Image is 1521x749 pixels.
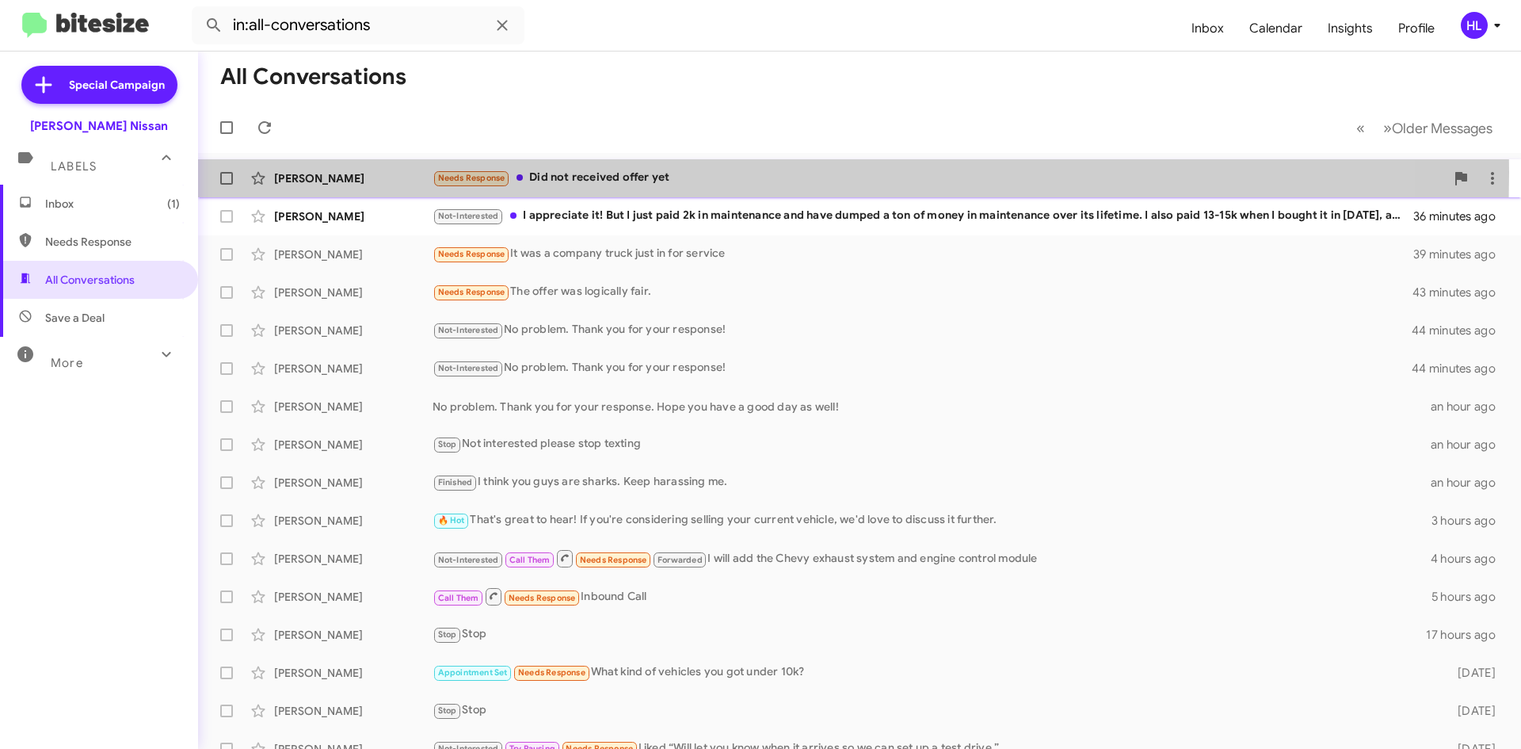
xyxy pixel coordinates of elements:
div: No problem. Thank you for your response. Hope you have a good day as well! [433,399,1431,415]
a: Calendar [1237,6,1315,52]
nav: Page navigation example [1348,112,1502,144]
div: [PERSON_NAME] [274,627,433,643]
div: [PERSON_NAME] [274,285,433,300]
div: [PERSON_NAME] [274,246,433,262]
h1: All Conversations [220,64,406,90]
span: Not-Interested [438,555,499,565]
a: Inbox [1179,6,1237,52]
a: Profile [1386,6,1447,52]
button: Previous [1347,112,1374,144]
div: 36 minutes ago [1413,208,1508,224]
div: It was a company truck just in for service [433,245,1413,263]
span: « [1356,118,1365,138]
div: No problem. Thank you for your response! [433,359,1413,377]
div: That's great to hear! If you're considering selling your current vehicle, we'd love to discuss it... [433,511,1431,529]
span: Needs Response [438,173,505,183]
a: Insights [1315,6,1386,52]
div: I appreciate it! But I just paid 2k in maintenance and have dumped a ton of money in maintenance ... [433,207,1413,225]
div: Not interested please stop texting [433,435,1431,453]
span: Not-Interested [438,363,499,373]
div: [PERSON_NAME] [274,551,433,567]
span: Needs Response [580,555,647,565]
input: Search [192,6,524,44]
span: Older Messages [1392,120,1492,137]
a: Special Campaign [21,66,177,104]
span: » [1383,118,1392,138]
div: [PERSON_NAME] [274,399,433,415]
div: What kind of vehicles you got under 10k? [433,663,1432,682]
div: [PERSON_NAME] [274,513,433,529]
div: 44 minutes ago [1413,323,1508,338]
span: Inbox [45,196,180,212]
div: [PERSON_NAME] [274,589,433,605]
div: 44 minutes ago [1413,361,1508,376]
div: [PERSON_NAME] Nissan [30,118,168,134]
div: 5 hours ago [1431,589,1508,605]
div: I will add the Chevy exhaust system and engine control module [433,548,1431,568]
div: Stop [433,625,1426,644]
span: Needs Response [438,287,505,297]
div: [PERSON_NAME] [274,170,433,186]
span: Stop [438,439,457,449]
div: Inbound Call [433,587,1431,606]
button: HL [1447,12,1504,39]
div: 3 hours ago [1431,513,1508,529]
span: Not-Interested [438,211,499,221]
span: Stop [438,629,457,640]
div: 43 minutes ago [1413,285,1508,300]
span: Needs Response [518,667,585,678]
div: an hour ago [1431,437,1508,453]
span: Needs Response [438,249,505,259]
span: 🔥 Hot [438,515,465,525]
div: HL [1461,12,1488,39]
span: Needs Response [45,234,180,250]
div: 4 hours ago [1431,551,1508,567]
span: More [51,356,83,370]
div: I think you guys are sharks. Keep harassing me. [433,473,1431,491]
div: [PERSON_NAME] [274,361,433,376]
div: No problem. Thank you for your response! [433,321,1413,339]
button: Next [1374,112,1502,144]
div: [PERSON_NAME] [274,665,433,681]
div: an hour ago [1431,475,1508,491]
div: Did not received offer yet [433,169,1445,187]
span: Needs Response [509,593,576,603]
span: Finished [438,477,473,487]
span: Stop [438,705,457,716]
div: [PERSON_NAME] [274,208,433,224]
div: 39 minutes ago [1413,246,1508,262]
span: Labels [51,159,97,174]
div: 17 hours ago [1426,627,1508,643]
div: The offer was logically fair. [433,283,1413,301]
div: an hour ago [1431,399,1508,415]
div: [PERSON_NAME] [274,475,433,491]
div: [PERSON_NAME] [274,323,433,338]
span: Appointment Set [438,667,508,678]
div: [DATE] [1432,665,1508,681]
span: Call Them [509,555,551,565]
div: [PERSON_NAME] [274,437,433,453]
div: [DATE] [1432,703,1508,719]
span: Save a Deal [45,310,105,326]
span: Call Them [438,593,479,603]
span: Forwarded [654,552,706,567]
span: Special Campaign [69,77,165,93]
span: (1) [167,196,180,212]
div: [PERSON_NAME] [274,703,433,719]
div: Stop [433,701,1432,720]
span: All Conversations [45,272,135,288]
span: Not-Interested [438,325,499,335]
